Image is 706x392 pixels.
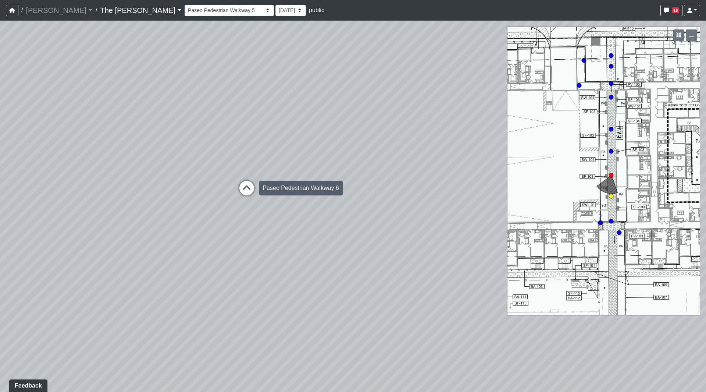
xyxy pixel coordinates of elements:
span: 16 [672,7,679,13]
button: 16 [660,5,682,16]
div: Paseo Pedestrian Walkway 6 [259,181,343,195]
a: The [PERSON_NAME] [100,3,182,18]
span: / [18,3,26,18]
a: [PERSON_NAME] [26,3,93,18]
span: / [93,3,100,18]
iframe: Ybug feedback widget [6,377,49,392]
span: public [309,7,324,13]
